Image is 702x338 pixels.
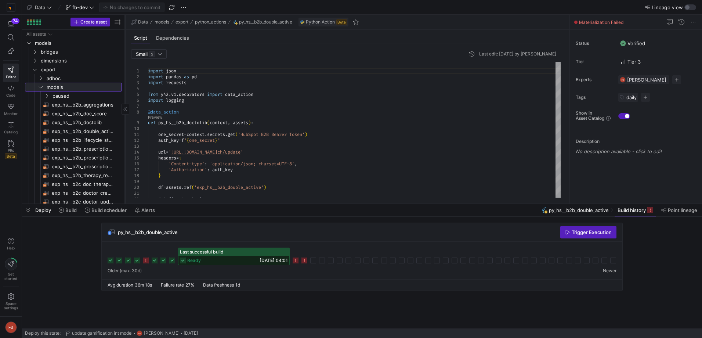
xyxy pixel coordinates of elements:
span: Monitor [4,111,18,116]
div: 7 [131,103,139,109]
span: pd [192,74,197,80]
div: 74 [11,18,19,24]
span: Build scheduler [91,207,127,213]
a: Preview [148,115,162,119]
span: # Define batch size [158,196,207,202]
a: exp_hs__b2b_doctolib​​​​​​​​​​ [25,118,122,127]
span: py_hs__b2b_double_active [549,207,609,213]
span: Show in Asset Catalog [576,111,604,121]
span: Build [65,207,77,213]
span: , [294,161,297,167]
a: exp_hs__b2b_double_active​​​​​​​​​​ [25,127,122,136]
span: = [163,184,166,190]
span: Space settings [4,301,18,310]
span: assets [166,184,181,190]
div: 5 [131,91,139,97]
span: : [205,161,207,167]
a: exp_hs__b2b_therapy_reports​​​​​​​​​​ [25,171,122,180]
a: Code [3,82,19,100]
span: exp_hs__b2b_prescription_create​​​​​​​​​​ [52,145,113,153]
span: v1 [171,91,176,97]
button: fb-dev [64,3,96,12]
span: Tier 3 [620,59,641,65]
span: exp_hs__b2b_therapy_reports​​​​​​​​​​ [52,171,113,180]
span: from [148,91,158,97]
div: 14 [131,149,139,155]
span: Status [576,41,612,46]
span: } [215,137,217,143]
div: 20 [131,184,139,190]
span: Lineage view [652,4,683,10]
span: adhoc [47,74,121,83]
span: 'application/json; charset=UTF-8' [210,161,294,167]
span: ' [240,149,243,155]
span: fb-dev [72,4,88,10]
span: . [176,91,179,97]
button: Create asset [70,18,110,26]
div: 15 [131,155,139,161]
span: 27% [185,282,194,288]
span: PRs [8,148,14,152]
span: " [184,137,187,143]
span: 1d [235,282,240,288]
span: ( [192,184,194,190]
span: update gamification int model [72,331,133,336]
div: Press SPACE to select this row. [25,118,122,127]
span: import [148,74,163,80]
span: : [251,120,253,126]
button: Build [55,204,80,216]
span: Data freshness [203,282,234,288]
span: ready [187,258,201,263]
span: as [184,74,189,80]
button: Data [25,3,54,12]
span: Get started [4,272,17,281]
div: Press SPACE to select this row. [25,39,122,47]
span: ) [305,132,307,137]
a: Catalog [3,119,19,137]
span: Help [6,246,15,250]
span: py_hs__b2b_double_active [239,19,292,25]
span: requests [166,80,187,86]
div: 22 [131,196,139,202]
div: 9 [131,120,139,126]
span: Tags [576,95,612,100]
div: FB [137,330,142,336]
span: [DATE] 04:01 [260,258,288,263]
span: Dependencies [156,36,189,40]
div: Press SPACE to select this row. [25,136,122,144]
div: Press SPACE to select this row. [25,100,122,109]
span: Deploy [35,207,51,213]
span: exp_hs__b2c_doctor_create​​​​​​​​​​ [52,189,113,197]
span: . [169,91,171,97]
div: 12 [131,137,139,143]
span: [PERSON_NAME] [144,331,180,336]
span: " [217,137,220,143]
span: bridges [41,48,121,56]
div: 3 [131,80,139,86]
span: import [148,97,163,103]
button: 74 [3,18,19,31]
span: import [148,80,163,86]
span: Avg duration [108,282,133,288]
span: Script [134,36,147,40]
button: models [153,18,171,26]
span: exp_hs__b2b_lifecycle_stage​​​​​​​​​​ [52,136,113,144]
p: Description [576,139,699,144]
a: Spacesettings [3,290,19,313]
button: Getstarted [3,255,19,284]
span: } [158,173,161,179]
button: update gamification int modelFB[PERSON_NAME][DATE] [64,328,200,338]
a: PRsBeta [3,137,19,162]
span: { [179,155,181,161]
span: [URL][DOMAIN_NAME] [171,149,217,155]
div: Press SPACE to select this row. [25,30,122,39]
span: Point lineage [668,207,697,213]
span: daily [626,94,637,100]
span: Catalog [4,130,18,134]
span: Tier [576,59,612,64]
div: Press SPACE to select this row. [25,188,122,197]
span: exp_hs__b2b_doc_score​​​​​​​​​​ [52,109,113,118]
span: . [225,132,228,137]
span: f [181,137,184,143]
span: 'Content-type' [169,161,205,167]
